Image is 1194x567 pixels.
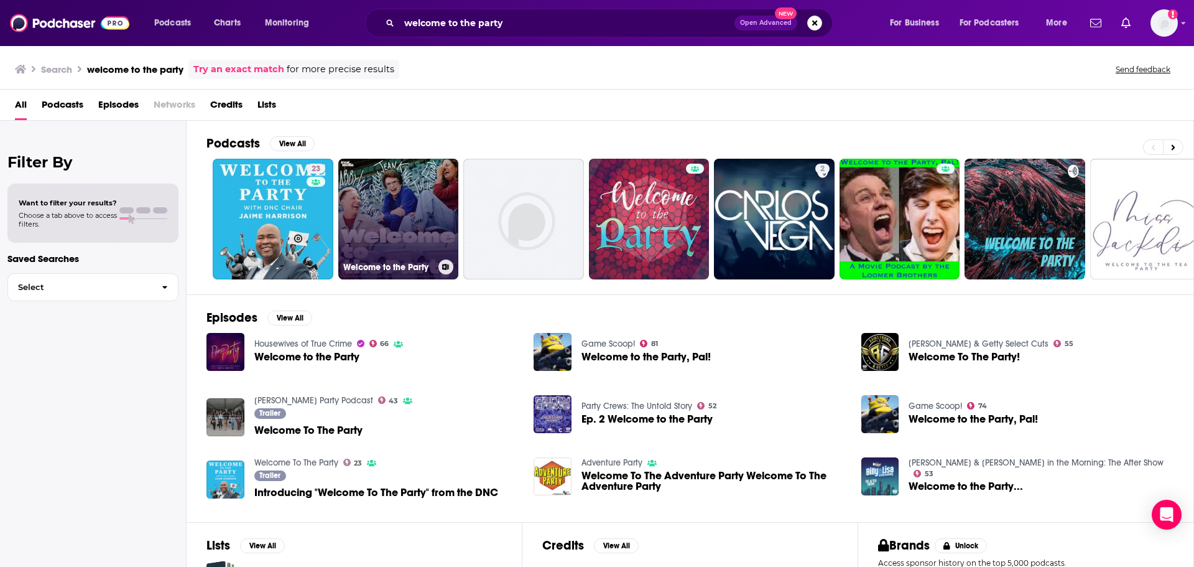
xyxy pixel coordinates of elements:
[254,425,363,436] a: Welcome To The Party
[542,538,584,553] h2: Credits
[312,163,320,176] span: 23
[19,199,117,207] span: Want to filter your results?
[7,273,178,301] button: Select
[909,481,1023,492] span: Welcome to the Party...
[10,11,129,35] a: Podchaser - Follow, Share and Rate Podcasts
[257,95,276,120] a: Lists
[7,253,178,265] p: Saved Searches
[914,470,933,477] a: 53
[740,20,792,26] span: Open Advanced
[15,95,27,120] span: All
[861,395,899,433] img: Welcome to the Party, Pal!
[265,14,309,32] span: Monitoring
[254,339,352,349] a: Housewives of True Crime
[878,538,930,553] h2: Brands
[87,63,183,75] h3: welcome to the party
[1150,9,1178,37] img: User Profile
[378,396,399,404] a: 43
[935,538,988,553] button: Unlock
[534,333,572,371] a: Welcome to the Party, Pal!
[534,395,572,433] img: Ep. 2 Welcome to the Party
[581,471,846,492] a: Welcome To The Adventure Party Welcome To The Adventure Party
[775,7,797,19] span: New
[254,487,498,498] a: Introducing "Welcome To The Party" from the DNC
[377,9,845,37] div: Search podcasts, credits, & more...
[581,339,635,349] a: Game Scoop!
[213,159,333,279] a: 23
[909,352,1020,362] a: Welcome To The Party!
[270,136,315,151] button: View All
[206,136,315,151] a: PodcastsView All
[651,341,658,347] span: 81
[206,461,244,499] a: Introducing "Welcome To The Party" from the DNC
[307,164,325,174] a: 23
[154,14,191,32] span: Podcasts
[354,461,362,466] span: 23
[343,262,433,273] h3: Welcome to the Party
[343,459,363,466] a: 23
[259,410,280,417] span: Trailer
[267,311,312,326] button: View All
[98,95,139,120] span: Episodes
[697,402,716,410] a: 52
[1085,12,1106,34] a: Show notifications dropdown
[206,13,248,33] a: Charts
[380,341,389,347] span: 66
[1112,64,1174,75] button: Send feedback
[951,13,1037,33] button: open menu
[399,13,734,33] input: Search podcasts, credits, & more...
[881,13,955,33] button: open menu
[640,340,658,347] a: 81
[42,95,83,120] a: Podcasts
[581,414,713,424] a: Ep. 2 Welcome to the Party
[19,211,117,228] span: Choose a tab above to access filters.
[925,471,933,477] span: 53
[8,283,152,291] span: Select
[389,398,398,404] span: 43
[708,403,716,409] span: 52
[534,457,572,495] a: Welcome To The Adventure Party Welcome To The Adventure Party
[206,333,244,371] img: Welcome to the Party
[254,352,359,362] a: Welcome to the Party
[909,339,1048,349] a: Armstrong & Getty Select Cuts
[861,457,899,495] img: Welcome to the Party...
[734,16,797,30] button: Open AdvancedNew
[256,13,325,33] button: open menu
[154,95,195,120] span: Networks
[820,163,825,176] span: 2
[815,164,830,174] a: 2
[581,352,711,362] span: Welcome to the Party, Pal!
[909,457,1164,468] a: Billy & Lisa in the Morning: The After Show
[1116,12,1136,34] a: Show notifications dropdown
[1037,13,1083,33] button: open menu
[594,538,639,553] button: View All
[1152,500,1182,530] div: Open Intercom Messenger
[41,63,72,75] h3: Search
[890,14,939,32] span: For Business
[210,95,243,120] a: Credits
[960,14,1019,32] span: For Podcasters
[287,62,394,77] span: for more precise results
[1150,9,1178,37] button: Show profile menu
[861,333,899,371] img: Welcome To The Party!
[240,538,285,553] button: View All
[206,538,285,553] a: ListsView All
[909,414,1038,424] span: Welcome to the Party, Pal!
[978,403,987,409] span: 74
[7,153,178,171] h2: Filter By
[146,13,207,33] button: open menu
[259,472,280,479] span: Trailer
[206,136,260,151] h2: Podcasts
[581,401,692,411] a: Party Crews: The Untold Story
[206,538,230,553] h2: Lists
